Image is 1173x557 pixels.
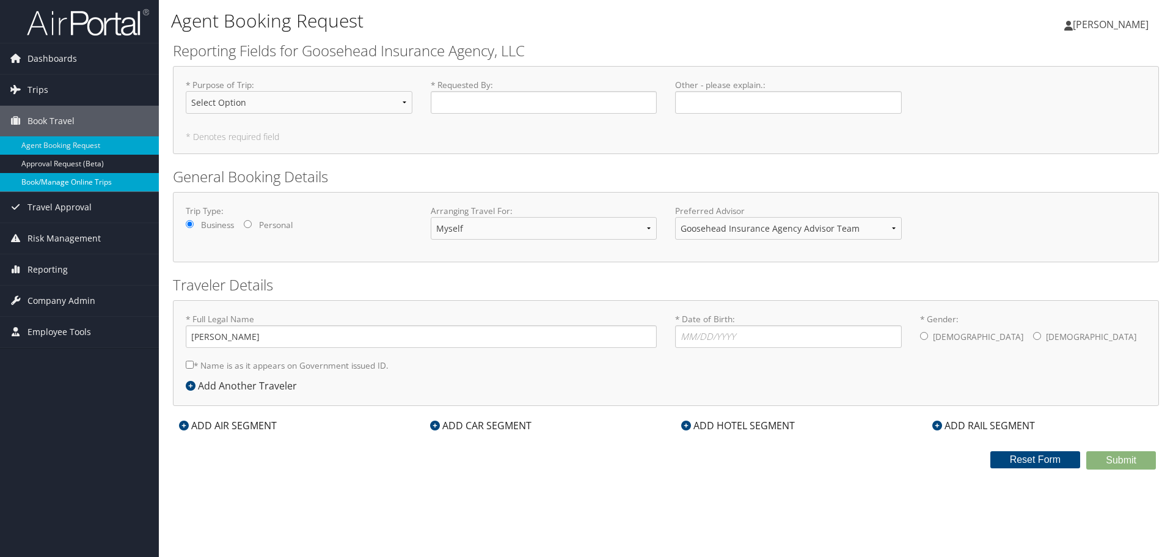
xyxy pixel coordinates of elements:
[1073,18,1149,31] span: [PERSON_NAME]
[173,40,1159,61] h2: Reporting Fields for Goosehead Insurance Agency, LLC
[186,79,412,124] label: * Purpose of Trip :
[186,354,389,377] label: * Name is as it appears on Government issued ID.
[27,223,101,254] span: Risk Management
[186,133,1146,141] h5: * Denotes required field
[1033,332,1041,340] input: * Gender:[DEMOGRAPHIC_DATA][DEMOGRAPHIC_DATA]
[173,275,1159,295] h2: Traveler Details
[431,91,657,114] input: * Requested By:
[675,313,902,348] label: * Date of Birth:
[27,8,149,37] img: airportal-logo.png
[173,418,283,433] div: ADD AIR SEGMENT
[990,451,1081,468] button: Reset Form
[920,332,928,340] input: * Gender:[DEMOGRAPHIC_DATA][DEMOGRAPHIC_DATA]
[431,79,657,114] label: * Requested By :
[27,317,91,347] span: Employee Tools
[27,106,75,136] span: Book Travel
[186,205,412,217] label: Trip Type:
[675,91,902,114] input: Other - please explain.:
[1046,325,1136,349] label: [DEMOGRAPHIC_DATA]
[920,313,1147,350] label: * Gender:
[424,418,538,433] div: ADD CAR SEGMENT
[27,192,92,223] span: Travel Approval
[926,418,1041,433] div: ADD RAIL SEGMENT
[675,79,902,114] label: Other - please explain. :
[27,43,77,74] span: Dashboards
[201,219,234,231] label: Business
[27,75,48,105] span: Trips
[186,325,657,348] input: * Full Legal Name
[933,325,1023,349] label: [DEMOGRAPHIC_DATA]
[27,254,68,285] span: Reporting
[186,361,194,369] input: * Name is as it appears on Government issued ID.
[431,205,657,217] label: Arranging Travel For:
[186,313,657,348] label: * Full Legal Name
[1064,6,1161,43] a: [PERSON_NAME]
[27,286,95,316] span: Company Admin
[675,325,902,348] input: * Date of Birth:
[186,378,303,393] div: Add Another Traveler
[259,219,293,231] label: Personal
[675,205,902,217] label: Preferred Advisor
[173,166,1159,187] h2: General Booking Details
[675,418,801,433] div: ADD HOTEL SEGMENT
[171,8,831,34] h1: Agent Booking Request
[1086,451,1156,470] button: Submit
[186,91,412,114] select: * Purpose of Trip:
